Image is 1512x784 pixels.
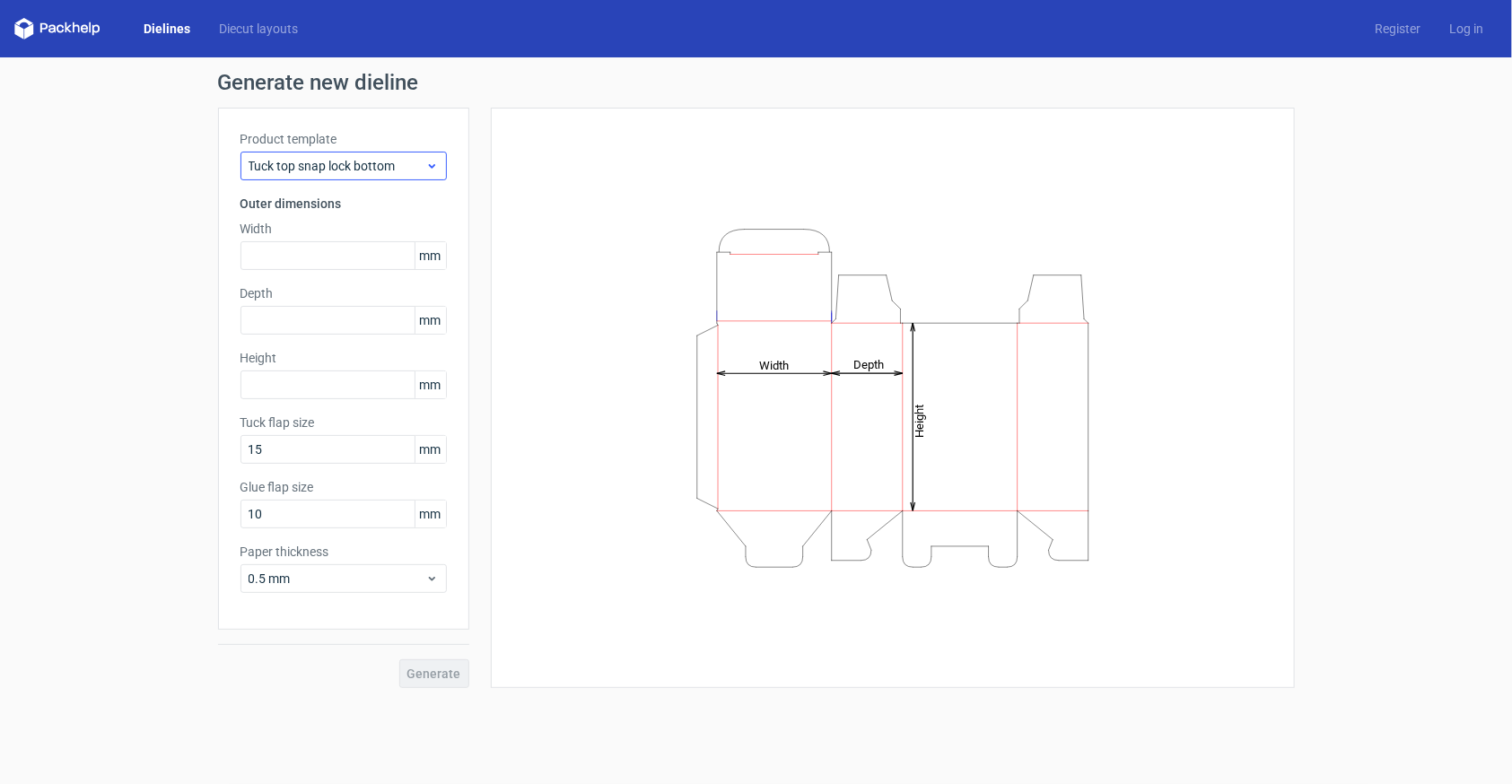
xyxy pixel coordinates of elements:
[240,130,447,148] label: Product template
[240,543,447,561] label: Paper thickness
[415,371,446,398] span: mm
[853,358,884,371] tspan: Depth
[249,157,425,175] span: Tuck top snap lock bottom
[415,501,446,527] span: mm
[205,20,312,38] a: Diecut layouts
[758,358,788,371] tspan: Width
[1435,20,1498,38] a: Log in
[415,242,446,269] span: mm
[249,570,425,588] span: 0.5 mm
[129,20,205,38] a: Dielines
[913,404,926,437] tspan: Height
[415,307,446,334] span: mm
[218,72,1295,93] h1: Generate new dieline
[240,349,447,367] label: Height
[415,436,446,463] span: mm
[1360,20,1435,38] a: Register
[240,220,447,238] label: Width
[240,284,447,302] label: Depth
[240,195,447,213] h3: Outer dimensions
[240,478,447,496] label: Glue flap size
[240,414,447,431] label: Tuck flap size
